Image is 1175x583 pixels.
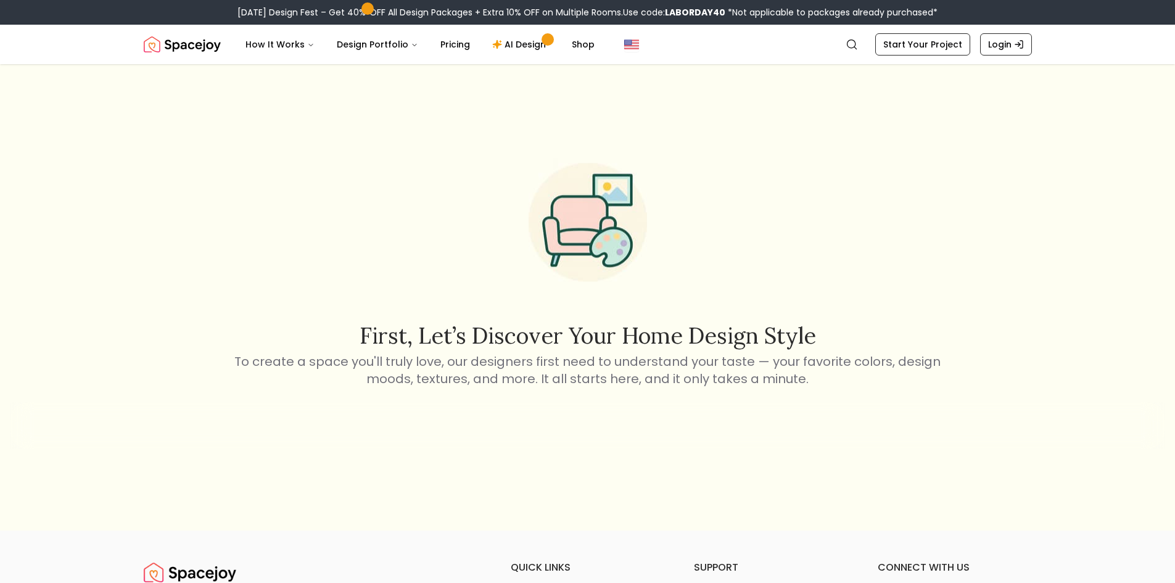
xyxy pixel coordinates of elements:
nav: Main [236,32,604,57]
div: [DATE] Design Fest – Get 40% OFF All Design Packages + Extra 10% OFF on Multiple Rooms. [237,6,938,19]
a: Start Your Project [875,33,970,56]
a: AI Design [482,32,559,57]
p: To create a space you'll truly love, our designers first need to understand your taste — your fav... [233,353,943,387]
button: How It Works [236,32,324,57]
h6: quick links [511,560,665,575]
img: United States [624,37,639,52]
h6: connect with us [878,560,1032,575]
button: Design Portfolio [327,32,428,57]
h6: support [694,560,848,575]
img: Spacejoy Logo [144,32,221,57]
a: Pricing [431,32,480,57]
img: Start Style Quiz Illustration [509,143,667,301]
span: *Not applicable to packages already purchased* [725,6,938,19]
span: Use code: [623,6,725,19]
h2: First, let’s discover your home design style [233,323,943,348]
nav: Global [144,25,1032,64]
b: LABORDAY40 [665,6,725,19]
a: Spacejoy [144,32,221,57]
a: Shop [562,32,604,57]
a: Login [980,33,1032,56]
